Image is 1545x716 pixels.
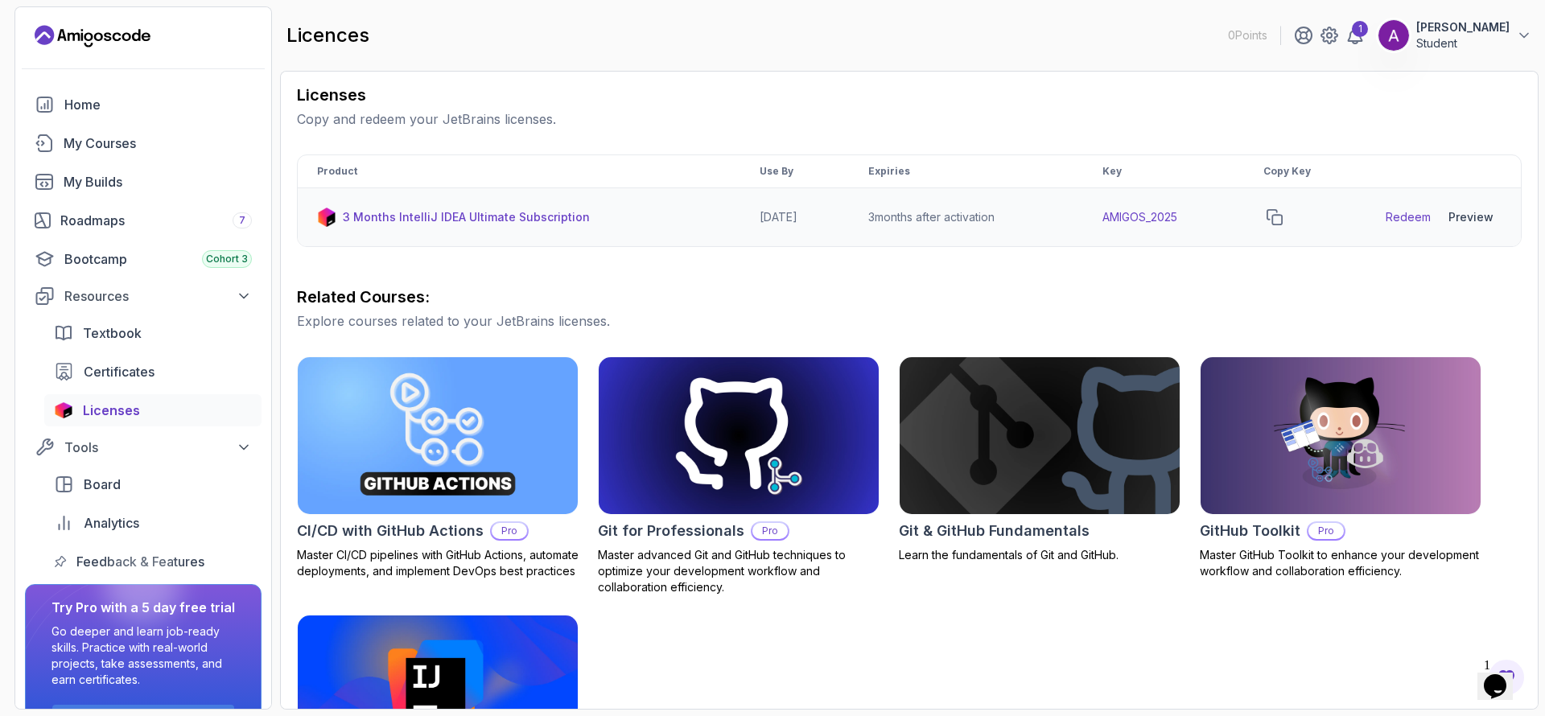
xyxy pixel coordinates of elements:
span: Cohort 3 [206,253,248,265]
img: Git for Professionals card [599,357,879,514]
div: Bootcamp [64,249,252,269]
a: GitHub Toolkit cardGitHub ToolkitProMaster GitHub Toolkit to enhance your development workflow an... [1200,356,1481,579]
th: Key [1083,155,1244,188]
span: Licenses [83,401,140,420]
a: feedback [44,545,262,578]
span: 7 [239,214,245,227]
td: 3 months after activation [849,188,1083,247]
a: analytics [44,507,262,539]
a: bootcamp [25,243,262,275]
p: Go deeper and learn job-ready skills. Practice with real-world projects, take assessments, and ea... [51,623,235,688]
button: Resources [25,282,262,311]
h2: licences [286,23,369,48]
a: licenses [44,394,262,426]
th: Product [298,155,740,188]
h2: Git for Professionals [598,520,744,542]
h3: Licenses [297,84,1522,106]
div: My Builds [64,172,252,191]
img: jetbrains icon [317,208,336,227]
th: Copy Key [1244,155,1366,188]
p: Learn the fundamentals of Git and GitHub. [899,547,1180,563]
button: Tools [25,433,262,462]
p: Master GitHub Toolkit to enhance your development workflow and collaboration efficiency. [1200,547,1481,579]
p: [PERSON_NAME] [1416,19,1510,35]
button: copy-button [1263,206,1286,228]
div: My Courses [64,134,252,153]
img: GitHub Toolkit card [1201,357,1481,514]
iframe: chat widget [1477,652,1529,700]
span: Certificates [84,362,154,381]
img: CI/CD with GitHub Actions card [298,357,578,514]
a: 1 [1345,26,1365,45]
p: Master CI/CD pipelines with GitHub Actions, automate deployments, and implement DevOps best pract... [297,547,579,579]
a: CI/CD with GitHub Actions cardCI/CD with GitHub ActionsProMaster CI/CD pipelines with GitHub Acti... [297,356,579,579]
div: Tools [64,438,252,457]
h2: Git & GitHub Fundamentals [899,520,1090,542]
a: courses [25,127,262,159]
a: certificates [44,356,262,388]
span: Textbook [83,323,142,343]
span: Analytics [84,513,139,533]
span: Board [84,475,121,494]
td: [DATE] [740,188,849,247]
th: Expiries [849,155,1083,188]
a: Redeem [1386,209,1431,225]
a: Git & GitHub Fundamentals cardGit & GitHub FundamentalsLearn the fundamentals of Git and GitHub. [899,356,1180,563]
p: Pro [1308,523,1344,539]
a: roadmaps [25,204,262,237]
p: Student [1416,35,1510,51]
div: Preview [1448,209,1493,225]
p: Copy and redeem your JetBrains licenses. [297,109,1522,129]
p: Explore courses related to your JetBrains licenses. [297,311,1522,331]
a: Git for Professionals cardGit for ProfessionalsProMaster advanced Git and GitHub techniques to op... [598,356,880,595]
div: Roadmaps [60,211,252,230]
a: board [44,468,262,500]
h2: GitHub Toolkit [1200,520,1300,542]
img: Git & GitHub Fundamentals card [900,357,1180,514]
img: jetbrains icon [54,402,73,418]
div: Home [64,95,252,114]
a: Landing page [35,23,150,49]
a: home [25,88,262,121]
button: user profile image[PERSON_NAME]Student [1378,19,1532,51]
th: Use By [740,155,849,188]
button: Preview [1440,201,1502,233]
p: 3 Months IntelliJ IDEA Ultimate Subscription [343,209,590,225]
p: Pro [752,523,788,539]
h2: CI/CD with GitHub Actions [297,520,484,542]
a: builds [25,166,262,198]
td: AMIGOS_2025 [1083,188,1244,247]
div: Resources [64,286,252,306]
div: 1 [1352,21,1368,37]
p: 0 Points [1228,27,1267,43]
p: Pro [492,523,527,539]
h3: Related Courses: [297,286,1522,308]
a: textbook [44,317,262,349]
p: Master advanced Git and GitHub techniques to optimize your development workflow and collaboration... [598,547,880,595]
img: user profile image [1378,20,1409,51]
span: Feedback & Features [76,552,204,571]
